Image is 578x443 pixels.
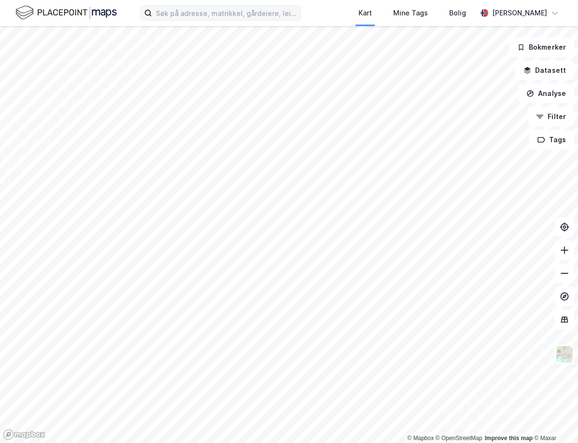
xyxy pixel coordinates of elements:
button: Filter [528,107,574,126]
div: Kart [358,7,372,19]
a: Mapbox [407,435,434,442]
button: Bokmerker [509,38,574,57]
a: Mapbox homepage [3,429,45,440]
button: Tags [529,130,574,149]
a: OpenStreetMap [436,435,482,442]
img: logo.f888ab2527a4732fd821a326f86c7f29.svg [15,4,117,21]
iframe: Chat Widget [530,397,578,443]
div: Bolig [449,7,466,19]
a: Improve this map [485,435,533,442]
div: Mine Tags [393,7,428,19]
div: [PERSON_NAME] [492,7,547,19]
img: Z [555,345,574,363]
input: Søk på adresse, matrikkel, gårdeiere, leietakere eller personer [152,6,301,20]
button: Analyse [518,84,574,103]
button: Datasett [515,61,574,80]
